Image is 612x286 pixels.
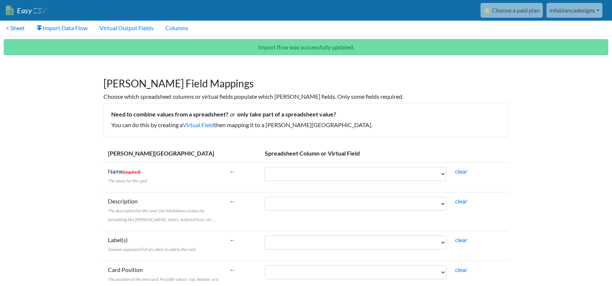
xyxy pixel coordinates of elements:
span: Comma-separated list of Labels to add to the card [108,247,196,252]
td: ← [225,192,260,231]
a: EasyCSV [6,3,46,18]
a: clear [455,236,467,243]
a: clear [455,198,467,205]
th: Spreadsheet Column or Virtual Field [260,144,509,163]
a: ⭐ Choose a paid plan [481,3,543,18]
span: The description for the card. Use Markdown syntax for formatting like [PERSON_NAME], italics, bul... [108,208,216,222]
td: ← [225,231,260,261]
span: CSV [32,6,46,15]
p: Import flow was successfully updated. [4,39,608,55]
a: clear [455,266,467,273]
a: clear [455,168,467,175]
p: You can do this by creating a then mapping it to a [PERSON_NAME][GEOGRAPHIC_DATA]. [111,121,501,129]
label: Label(s) [108,236,196,253]
label: Description [108,197,221,223]
a: Virtual Field [183,121,214,128]
a: Columns [159,21,194,35]
a: infoblancadesigns [546,3,602,18]
h6: Choose which spreadsheet columns or virtual fields populate which [PERSON_NAME] fields. Only some... [103,93,509,100]
a: Import Data Flow [31,21,94,35]
i: or [228,111,237,118]
span: The name for the card [108,178,147,184]
a: Virtual Output Fields [94,21,159,35]
h1: [PERSON_NAME] Field Mappings [103,70,509,90]
h5: Need to combine values from a spreadsheet? only take part of a spreadsheet value? [111,111,501,118]
td: ← [225,162,260,192]
label: Name [108,167,147,185]
th: [PERSON_NAME][GEOGRAPHIC_DATA] [103,144,225,163]
span: (required) [123,169,140,175]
